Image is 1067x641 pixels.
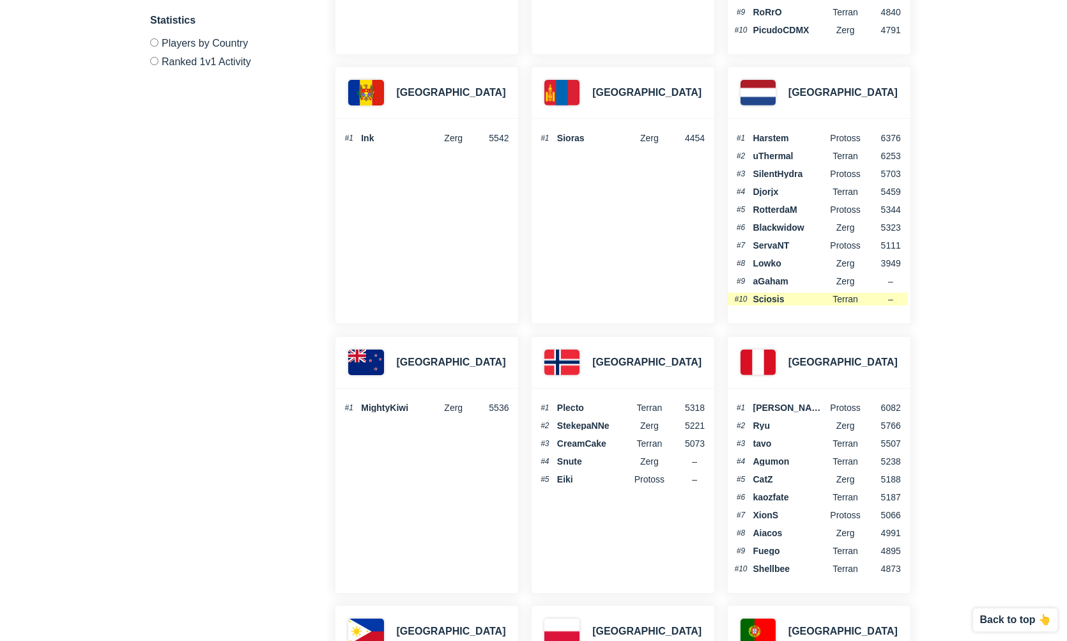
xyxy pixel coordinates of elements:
span: 6253 [864,151,901,160]
span: 5542 [472,134,509,143]
h3: [GEOGRAPHIC_DATA] [788,85,898,100]
span: [PERSON_NAME] [753,403,827,412]
label: Ranked 1v1 Activity [150,52,303,67]
span: Zerg [435,134,472,143]
span: Terran [631,403,668,412]
span: – [888,276,893,286]
span: 5318 [668,403,705,412]
span: Lowko [753,259,827,268]
span: – [692,474,697,484]
span: #10 [734,295,748,303]
span: #1 [734,134,748,142]
span: #1 [538,134,552,142]
span: 5238 [864,457,901,466]
span: Harstem [753,134,827,143]
span: Protoss [827,169,864,178]
h3: [GEOGRAPHIC_DATA] [788,624,898,639]
span: #9 [734,8,748,16]
span: RotterdaM [753,205,827,214]
h3: [GEOGRAPHIC_DATA] [397,624,506,639]
span: Fuego [753,546,827,555]
h3: [GEOGRAPHIC_DATA] [788,355,898,370]
span: 5187 [864,493,901,502]
span: #8 [734,259,748,267]
span: 5703 [864,169,901,178]
span: Zerg [631,421,668,430]
span: 5221 [668,421,705,430]
span: Zerg [631,457,668,466]
span: Terran [827,493,864,502]
span: ServaNT [753,241,827,250]
span: #8 [734,529,748,537]
span: #3 [734,440,748,447]
span: Protoss [827,511,864,520]
span: CreamCake [557,439,631,448]
span: Ryu [753,421,827,430]
p: Back to top 👆 [979,615,1051,625]
span: Aiacos [753,529,827,537]
span: – [888,294,893,304]
span: Zerg [827,259,864,268]
span: Protoss [827,403,864,412]
span: Terran [827,546,864,555]
span: protoss [827,134,864,143]
span: Ink [361,134,435,143]
span: 5073 [668,439,705,448]
span: Terran [827,439,864,448]
span: Protoss [631,475,668,484]
span: Zerg [827,26,864,35]
span: Shellbee [753,564,827,573]
span: #10 [734,26,748,34]
span: Terran [827,295,864,304]
span: 4791 [864,26,901,35]
span: 5459 [864,187,901,196]
span: 4840 [864,8,901,17]
span: Terran [827,457,864,466]
span: 5188 [864,475,901,484]
span: 5344 [864,205,901,214]
span: 4895 [864,546,901,555]
span: 5536 [472,403,509,412]
span: Djorjx [753,187,827,196]
span: #5 [734,475,748,483]
span: #4 [734,458,748,465]
span: tavo [753,439,827,448]
span: Zerg [827,421,864,430]
span: 4454 [668,134,705,143]
h3: [GEOGRAPHIC_DATA] [397,85,506,100]
span: 6082 [864,403,901,412]
span: Protoss [827,205,864,214]
span: – [692,456,697,467]
span: Terran [827,8,864,17]
input: Ranked 1v1 Activity [150,57,158,65]
span: 5507 [864,439,901,448]
label: Players by Country [150,38,303,52]
h3: [GEOGRAPHIC_DATA] [397,355,506,370]
span: #9 [734,277,748,285]
span: Terran [827,564,864,573]
h3: Statistics [150,13,303,28]
span: Snute [557,457,631,466]
span: #5 [538,475,552,483]
span: kaozfate [753,493,827,502]
span: Sioras [557,134,631,143]
span: Terran [827,187,864,196]
span: MightyKiwi [361,403,435,412]
span: Terran [827,151,864,160]
span: XionS [753,511,827,520]
span: #10 [734,565,748,573]
span: #1 [538,404,552,412]
span: #2 [734,422,748,429]
span: Zerg [631,134,668,143]
span: Zerg [827,223,864,232]
span: Agumon [753,457,827,466]
span: aGaham [753,277,827,286]
span: 6376 [864,134,901,143]
span: Terran [631,439,668,448]
span: #9 [734,547,748,555]
span: Eiki [557,475,631,484]
span: #6 [734,224,748,231]
span: #3 [538,440,552,447]
span: PicudoCDMX [753,26,827,35]
span: #7 [734,511,748,519]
